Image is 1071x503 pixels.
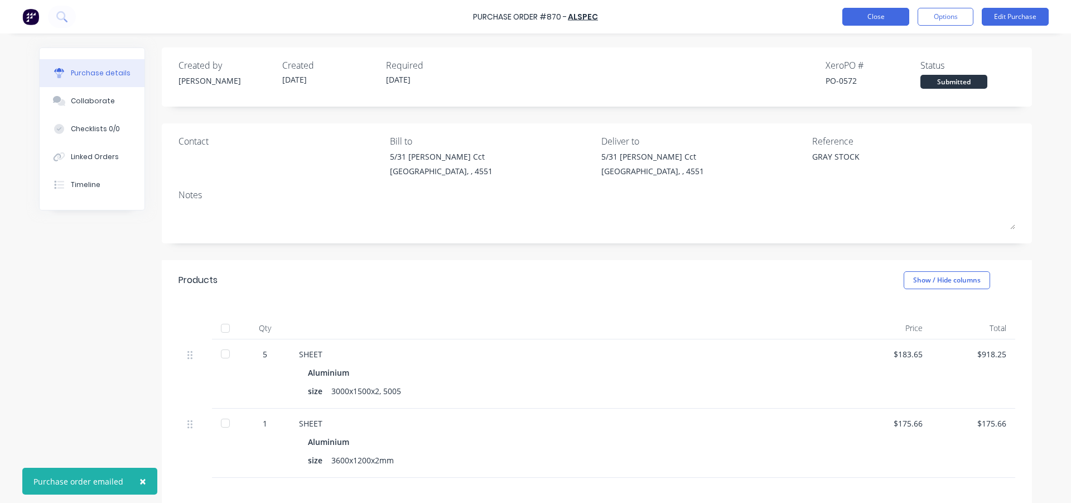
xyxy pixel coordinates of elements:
div: $918.25 [940,348,1006,360]
div: Total [932,317,1015,339]
div: SHEET [299,418,839,429]
div: [GEOGRAPHIC_DATA], , 4551 [390,165,493,177]
div: Price [848,317,932,339]
div: Xero PO # [826,59,920,72]
div: Collaborate [71,96,115,106]
div: Purchase details [71,68,131,78]
div: $175.66 [857,418,923,429]
div: [GEOGRAPHIC_DATA], , 4551 [601,165,704,177]
button: Linked Orders [40,143,144,171]
button: Collaborate [40,87,144,115]
div: Required [386,59,481,72]
textarea: GRAY STOCK [812,151,952,176]
button: Options [918,8,973,26]
button: Timeline [40,171,144,199]
div: Timeline [71,180,100,190]
button: Show / Hide columns [904,271,990,289]
div: Created [282,59,377,72]
div: 5/31 [PERSON_NAME] Cct [390,151,493,162]
button: Edit Purchase [982,8,1049,26]
div: $183.65 [857,348,923,360]
div: size [308,383,331,399]
div: 3000x1500x2, 5005 [331,383,401,399]
div: Aluminium [308,434,354,450]
div: Notes [178,188,1015,202]
div: 5/31 [PERSON_NAME] Cct [601,151,704,162]
button: Close [128,468,157,495]
div: Purchase Order #870 - [473,11,567,23]
div: PO-0572 [826,75,920,87]
button: Checklists 0/0 [40,115,144,143]
div: Products [178,274,218,287]
div: Status [920,59,1015,72]
button: Purchase details [40,59,144,87]
div: Checklists 0/0 [71,124,120,134]
div: Deliver to [601,135,804,148]
div: Submitted [920,75,987,89]
div: Aluminium [308,365,354,381]
div: Bill to [390,135,593,148]
div: size [308,452,331,468]
div: 1 [249,418,281,429]
img: Factory [22,8,39,25]
div: 3600x1200x2mm [331,452,394,468]
div: [PERSON_NAME] [178,75,273,87]
a: Alspec [568,11,598,22]
div: SHEET [299,348,839,360]
div: Linked Orders [71,152,119,162]
span: × [139,473,146,489]
div: Reference [812,135,1015,148]
div: 5 [249,348,281,360]
div: $175.66 [940,418,1006,429]
div: Contact [178,135,382,148]
div: Qty [240,317,290,339]
button: Close [842,8,909,26]
div: Created by [178,59,273,72]
div: Purchase order emailed [33,476,123,487]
